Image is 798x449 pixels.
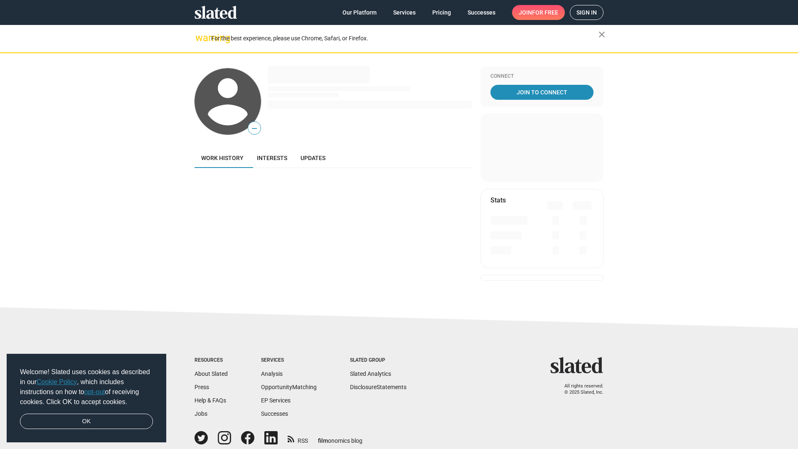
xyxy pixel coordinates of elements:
[490,85,594,100] a: Join To Connect
[195,384,209,390] a: Press
[195,397,226,404] a: Help & FAQs
[300,155,325,161] span: Updates
[288,432,308,445] a: RSS
[318,430,362,445] a: filmonomics blog
[556,383,603,395] p: All rights reserved. © 2025 Slated, Inc.
[211,33,598,44] div: For the best experience, please use Chrome, Safari, or Firefox.
[261,410,288,417] a: Successes
[261,370,283,377] a: Analysis
[336,5,383,20] a: Our Platform
[426,5,458,20] a: Pricing
[432,5,451,20] span: Pricing
[294,148,332,168] a: Updates
[576,5,597,20] span: Sign in
[597,30,607,39] mat-icon: close
[387,5,422,20] a: Services
[570,5,603,20] a: Sign in
[195,357,228,364] div: Resources
[490,196,506,205] mat-card-title: Stats
[519,5,558,20] span: Join
[342,5,377,20] span: Our Platform
[492,85,592,100] span: Join To Connect
[318,437,328,444] span: film
[195,33,205,43] mat-icon: warning
[350,357,406,364] div: Slated Group
[257,155,287,161] span: Interests
[490,73,594,80] div: Connect
[84,388,105,395] a: opt-out
[350,384,406,390] a: DisclosureStatements
[20,414,153,429] a: dismiss cookie message
[261,397,291,404] a: EP Services
[532,5,558,20] span: for free
[7,354,166,443] div: cookieconsent
[20,367,153,407] span: Welcome! Slated uses cookies as described in our , which includes instructions on how to of recei...
[261,357,317,364] div: Services
[195,370,228,377] a: About Slated
[461,5,502,20] a: Successes
[195,410,207,417] a: Jobs
[350,370,391,377] a: Slated Analytics
[261,384,317,390] a: OpportunityMatching
[201,155,244,161] span: Work history
[250,148,294,168] a: Interests
[468,5,495,20] span: Successes
[512,5,565,20] a: Joinfor free
[248,123,261,134] span: —
[37,378,77,385] a: Cookie Policy
[195,148,250,168] a: Work history
[393,5,416,20] span: Services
